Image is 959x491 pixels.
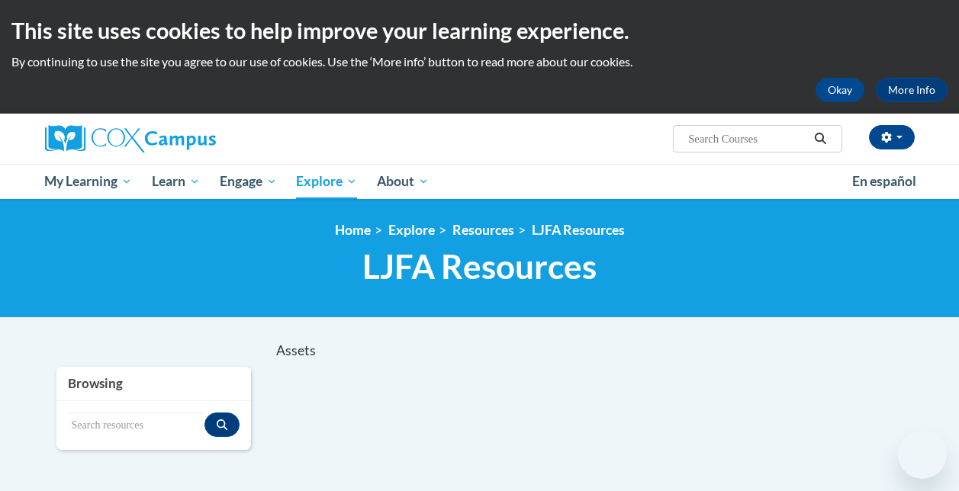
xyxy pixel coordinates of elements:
[142,164,210,199] a: Learn
[388,222,435,238] a: Explore
[869,125,915,149] button: Account Settings
[204,412,240,437] button: Search resources
[45,125,320,152] a: Cox Campus
[809,130,832,148] button: Search
[11,53,948,70] p: By continuing to use the site you agree to our use of cookies. Use the ‘More info’ button to read...
[452,222,514,238] a: Resources
[367,164,439,199] a: About
[276,342,316,358] span: Assets
[44,172,132,191] span: My Learning
[220,172,277,191] span: Engage
[68,374,240,393] h3: Browsing
[296,172,357,191] span: Explore
[532,222,625,238] a: LJFA Resources
[816,78,864,102] button: Okay
[152,172,200,191] span: Learn
[35,164,143,199] a: My Learning
[876,78,948,102] a: More Info
[335,222,371,238] a: Home
[898,430,947,479] iframe: Button to launch messaging window
[210,164,287,199] a: Engage
[34,164,926,199] div: Main menu
[687,130,809,148] input: Search Courses
[45,125,216,152] img: Cox Campus
[11,15,948,46] h2: This site uses cookies to help improve your learning experience.
[286,164,367,199] a: Explore
[68,412,204,438] input: Search resources
[362,246,597,287] span: LJFA Resources
[377,172,429,191] span: About
[842,165,926,197] a: En español
[852,173,916,189] span: En español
